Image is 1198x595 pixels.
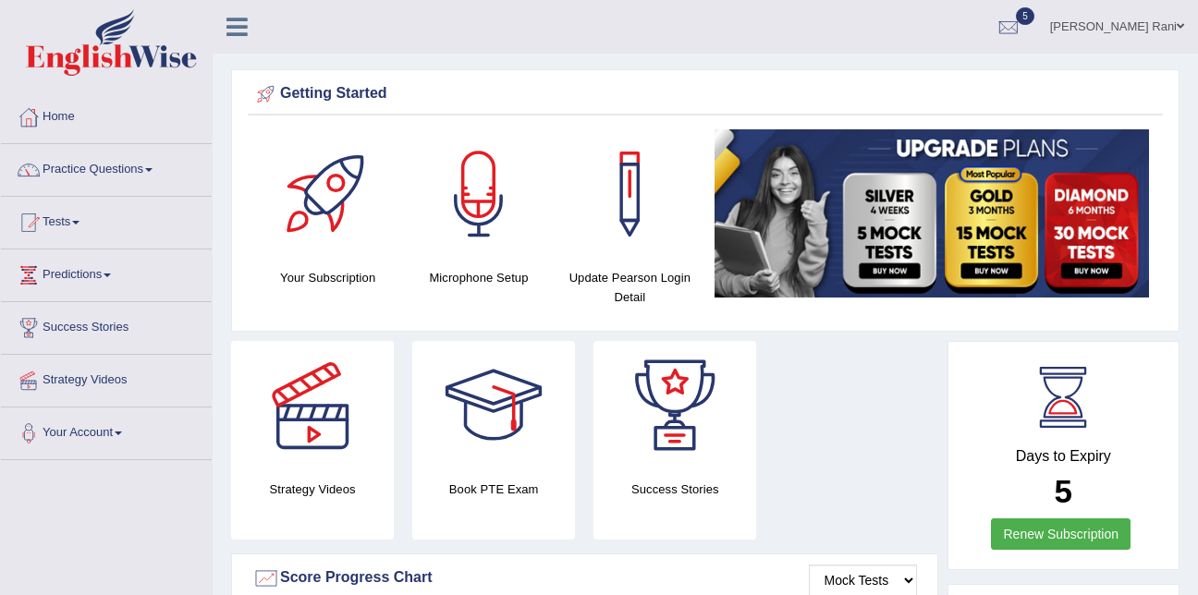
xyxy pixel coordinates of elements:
[715,129,1149,297] img: small5.jpg
[231,480,394,499] h4: Strategy Videos
[1,91,212,138] a: Home
[564,268,696,307] h4: Update Pearson Login Detail
[412,268,544,287] h4: Microphone Setup
[1,249,212,296] a: Predictions
[1,197,212,243] a: Tests
[252,565,917,592] div: Score Progress Chart
[1,407,212,454] a: Your Account
[1,355,212,401] a: Strategy Videos
[1,302,212,348] a: Success Stories
[991,518,1131,550] a: Renew Subscription
[969,448,1159,465] h4: Days to Expiry
[1055,473,1072,509] b: 5
[252,80,1158,108] div: Getting Started
[593,480,756,499] h4: Success Stories
[1,144,212,190] a: Practice Questions
[262,268,394,287] h4: Your Subscription
[1016,7,1034,25] span: 5
[412,480,575,499] h4: Book PTE Exam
